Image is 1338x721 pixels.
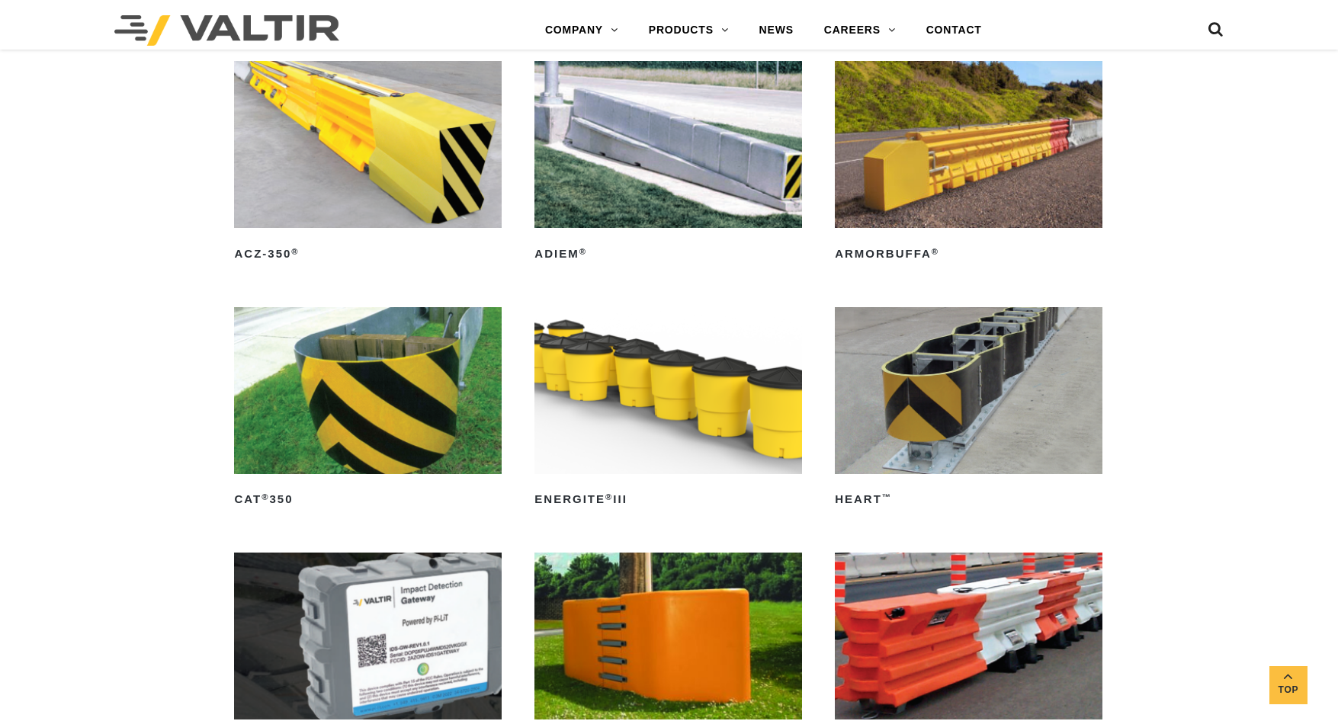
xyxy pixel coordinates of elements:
sup: ™ [882,492,892,501]
sup: ® [932,247,939,256]
sup: ® [291,247,299,256]
a: PRODUCTS [634,15,744,46]
h2: ArmorBuffa [835,242,1102,266]
a: COMPANY [530,15,634,46]
a: HEART™ [835,307,1102,512]
a: CAREERS [809,15,911,46]
span: Top [1269,681,1308,699]
a: CAT®350 [234,307,502,512]
a: Top [1269,666,1308,704]
h2: CAT 350 [234,488,502,512]
h2: ENERGITE III [534,488,802,512]
h2: ACZ-350 [234,242,502,266]
h2: HEART [835,488,1102,512]
a: ArmorBuffa® [835,61,1102,266]
sup: ® [605,492,613,501]
sup: ® [262,492,269,501]
sup: ® [579,247,587,256]
a: ACZ-350® [234,61,502,266]
a: NEWS [744,15,809,46]
a: CONTACT [911,15,997,46]
h2: ADIEM [534,242,802,266]
a: ADIEM® [534,61,802,266]
img: Valtir [114,15,339,46]
a: ENERGITE®III [534,307,802,512]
